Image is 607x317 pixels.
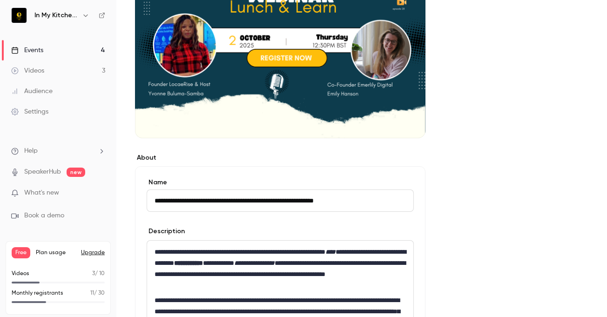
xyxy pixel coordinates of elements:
[90,289,105,297] p: / 30
[147,227,185,236] label: Description
[11,66,44,75] div: Videos
[24,211,64,221] span: Book a demo
[135,153,425,162] label: About
[90,290,94,296] span: 11
[24,188,59,198] span: What's new
[11,46,43,55] div: Events
[36,249,75,256] span: Plan usage
[11,146,105,156] li: help-dropdown-opener
[11,107,48,116] div: Settings
[67,168,85,177] span: new
[24,167,61,177] a: SpeakerHub
[12,289,63,297] p: Monthly registrants
[12,8,27,23] img: In My Kitchen With Yvonne
[12,270,29,278] p: Videos
[11,87,53,96] div: Audience
[147,178,414,187] label: Name
[24,146,38,156] span: Help
[92,271,95,277] span: 3
[81,249,105,256] button: Upgrade
[94,189,105,197] iframe: Noticeable Trigger
[12,247,30,258] span: Free
[92,270,105,278] p: / 10
[34,11,78,20] h6: In My Kitchen With [PERSON_NAME]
